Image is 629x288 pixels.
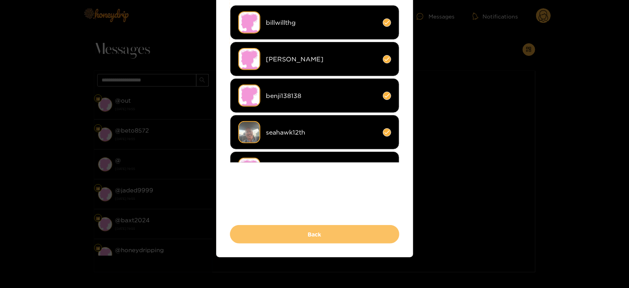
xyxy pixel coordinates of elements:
[238,48,260,70] img: no-avatar.png
[266,91,377,100] span: benji138138
[238,158,260,180] img: no-avatar.png
[238,85,260,107] img: no-avatar.png
[230,225,399,244] button: Back
[266,55,377,64] span: [PERSON_NAME]
[238,11,260,33] img: no-avatar.png
[266,18,377,27] span: billwillthg
[266,128,377,137] span: seahawk12th
[238,121,260,143] img: 8a4e8-img_3262.jpeg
